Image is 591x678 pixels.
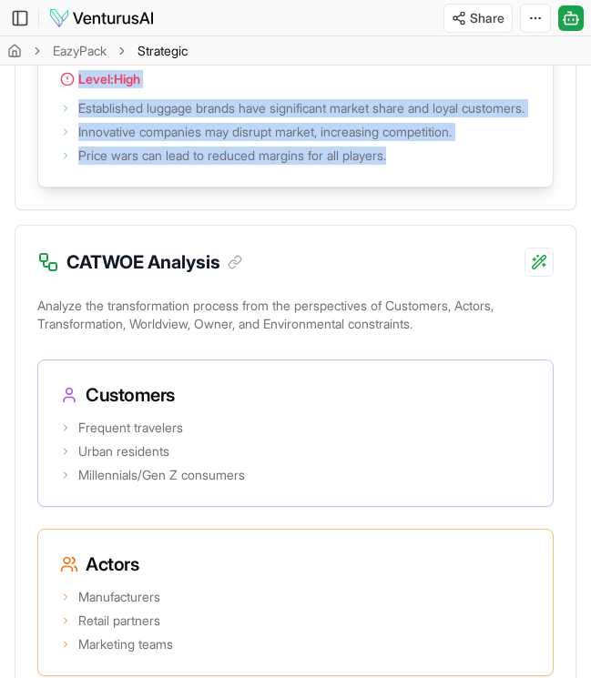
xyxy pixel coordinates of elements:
[7,42,188,60] nav: breadcrumb
[78,419,183,437] span: Frequent travelers
[37,293,554,344] p: Analyze the transformation process from the perspectives of Customers, Actors, Transformation, Wo...
[78,147,386,165] span: Price wars can lead to reduced margins for all players.
[78,123,452,141] span: Innovative companies may disrupt market, increasing competition.
[443,4,513,33] button: Share
[138,42,188,60] span: Strategic
[78,70,140,88] span: Level: High
[66,248,242,277] h3: CATWOE Analysis
[53,42,107,60] a: EazyPack
[78,612,160,630] span: Retail partners
[60,382,531,408] h3: Customers
[78,466,245,484] span: Millennials/Gen Z consumers
[470,9,504,27] span: Share
[78,588,160,606] span: Manufacturers
[78,99,525,117] span: Established luggage brands have significant market share and loyal customers.
[60,552,531,577] h3: Actors
[78,442,169,460] span: Urban residents
[78,635,173,653] span: Marketing teams
[48,7,155,29] img: logo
